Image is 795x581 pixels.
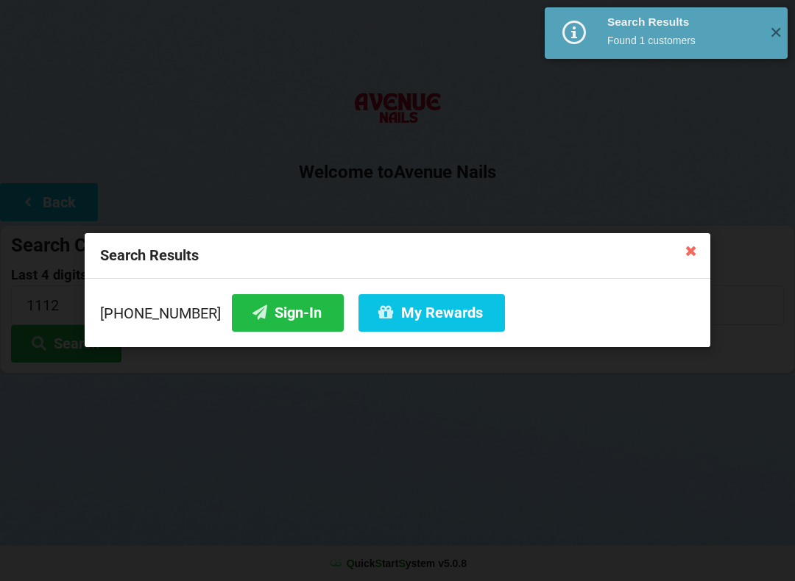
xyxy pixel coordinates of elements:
div: Found 1 customers [607,33,758,48]
button: My Rewards [358,294,505,332]
div: Search Results [607,15,758,29]
div: [PHONE_NUMBER] [100,294,695,332]
button: Sign-In [232,294,344,332]
div: Search Results [85,233,710,279]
